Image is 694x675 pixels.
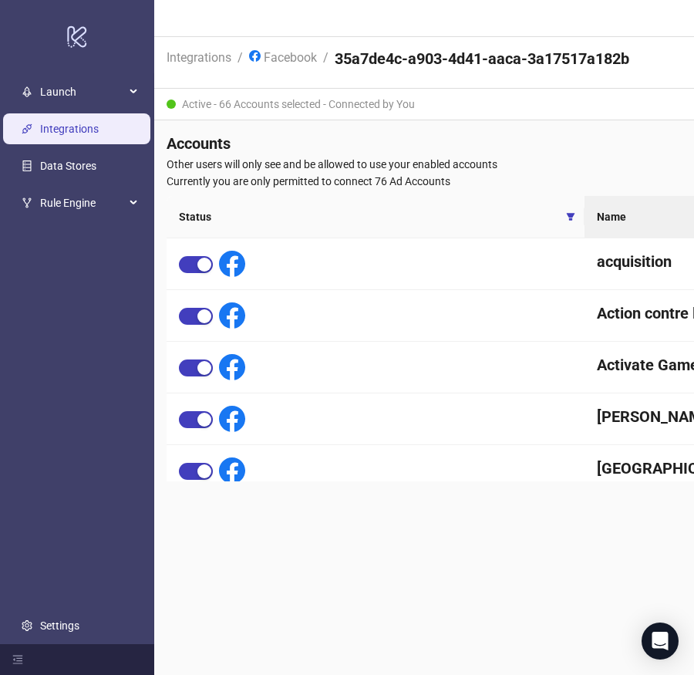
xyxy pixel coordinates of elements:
[40,160,96,172] a: Data Stores
[323,48,328,77] li: /
[163,48,234,65] a: Integrations
[40,187,125,218] span: Rule Engine
[22,197,32,208] span: fork
[238,48,243,77] li: /
[40,619,79,632] a: Settings
[22,86,32,97] span: rocket
[642,623,679,660] div: Open Intercom Messenger
[40,123,99,135] a: Integrations
[246,48,320,65] a: Facebook
[40,76,125,107] span: Launch
[566,212,575,221] span: filter
[179,208,560,225] span: Status
[12,654,23,665] span: menu-fold
[563,205,578,228] span: filter
[335,48,629,69] h4: 35a7de4c-a903-4d41-aaca-3a17517a182b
